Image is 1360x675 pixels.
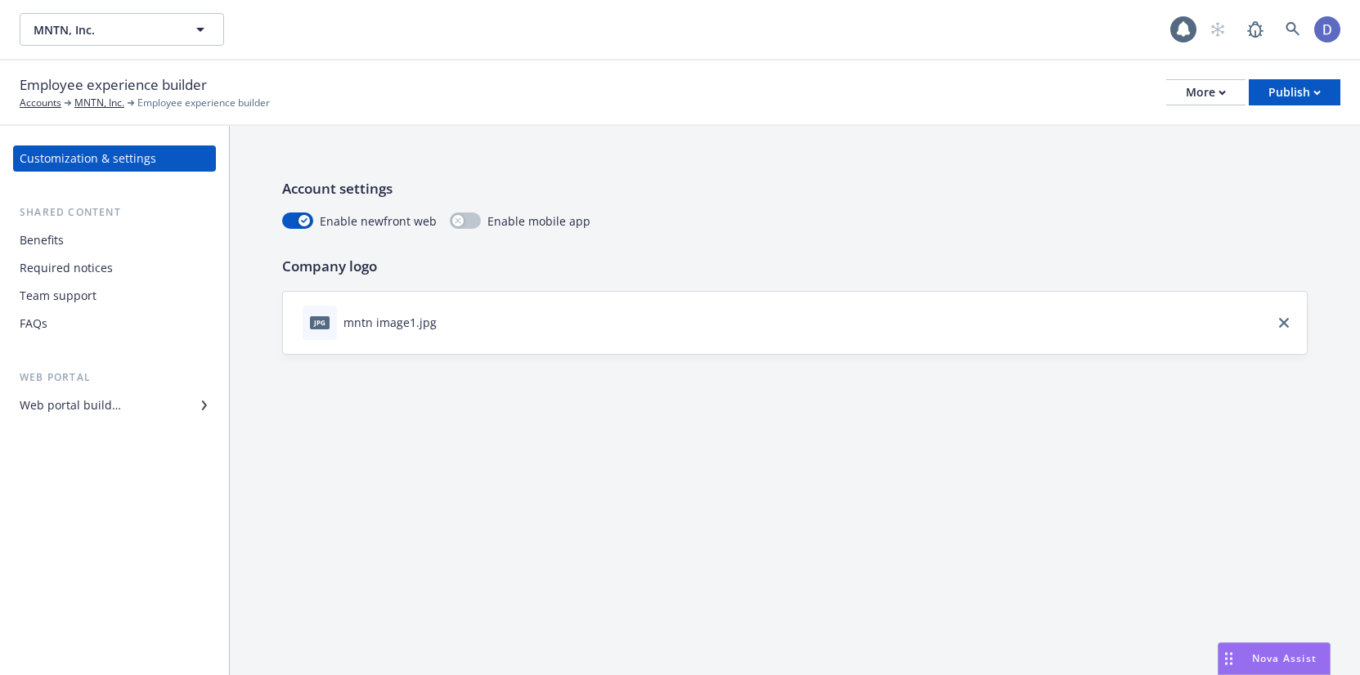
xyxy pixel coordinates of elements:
span: Enable mobile app [487,212,590,230]
a: FAQs [13,311,216,337]
p: Company logo [282,256,1308,277]
a: Accounts [20,96,61,110]
div: Benefits [20,227,64,253]
div: FAQs [20,311,47,337]
span: Employee experience builder [20,74,207,96]
a: Required notices [13,255,216,281]
a: MNTN, Inc. [74,96,124,110]
span: Employee experience builder [137,96,270,110]
div: Team support [20,283,97,309]
div: Drag to move [1219,643,1239,674]
a: close [1274,313,1294,333]
img: photo [1314,16,1340,42]
span: Nova Assist [1252,651,1317,665]
a: Search [1277,13,1309,46]
div: Shared content [13,204,216,221]
div: Publish [1268,80,1321,105]
a: Report a Bug [1239,13,1272,46]
div: mntn image1.jpg [343,314,437,331]
span: jpg [310,316,330,329]
span: MNTN, Inc. [34,21,175,38]
div: Customization & settings [20,145,156,172]
button: Nova Assist [1218,642,1331,675]
button: download file [443,314,456,331]
p: Account settings [282,178,1308,199]
span: Enable newfront web [320,212,437,230]
button: Publish [1249,79,1340,105]
a: Web portal builder [13,392,216,418]
div: Web portal builder [20,392,121,418]
a: Customization & settings [13,145,216,172]
a: Start snowing [1201,13,1234,46]
div: Required notices [20,255,113,281]
a: Team support [13,283,216,309]
a: Benefits [13,227,216,253]
div: Web portal [13,369,216,386]
button: MNTN, Inc. [20,13,224,46]
div: More [1186,80,1226,105]
button: More [1166,79,1246,105]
